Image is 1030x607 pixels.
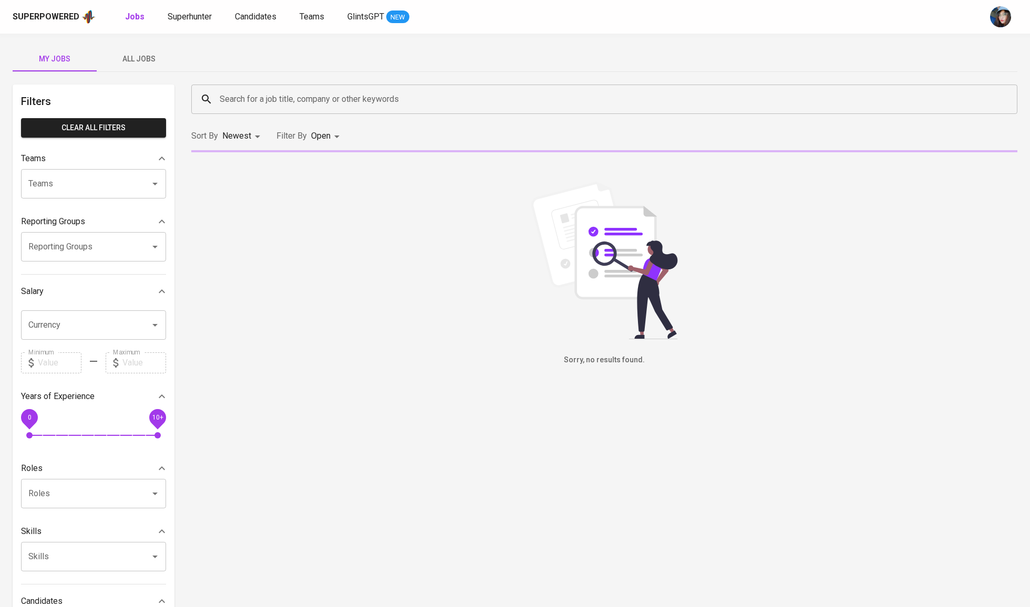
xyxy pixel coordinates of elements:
[148,239,162,254] button: Open
[21,390,95,403] p: Years of Experience
[347,12,384,22] span: GlintsGPT
[21,93,166,110] h6: Filters
[168,12,212,22] span: Superhunter
[386,12,409,23] span: NEW
[21,285,44,298] p: Salary
[81,9,96,25] img: app logo
[21,118,166,138] button: Clear All filters
[152,413,163,421] span: 10+
[13,9,96,25] a: Superpoweredapp logo
[21,215,85,228] p: Reporting Groups
[21,148,166,169] div: Teams
[148,549,162,564] button: Open
[27,413,31,421] span: 0
[222,127,264,146] div: Newest
[21,211,166,232] div: Reporting Groups
[148,176,162,191] button: Open
[38,352,81,373] input: Value
[103,53,174,66] span: All Jobs
[311,127,343,146] div: Open
[21,521,166,542] div: Skills
[300,11,326,24] a: Teams
[311,131,331,141] span: Open
[21,525,42,538] p: Skills
[168,11,214,24] a: Superhunter
[191,130,218,142] p: Sort By
[21,462,43,475] p: Roles
[125,11,147,24] a: Jobs
[13,11,79,23] div: Superpowered
[19,53,90,66] span: My Jobs
[125,12,145,22] b: Jobs
[276,130,307,142] p: Filter By
[235,12,276,22] span: Candidates
[148,486,162,501] button: Open
[235,11,279,24] a: Candidates
[21,386,166,407] div: Years of Experience
[300,12,324,22] span: Teams
[21,152,46,165] p: Teams
[122,352,166,373] input: Value
[29,121,158,134] span: Clear All filters
[21,281,166,302] div: Salary
[191,354,1017,366] h6: Sorry, no results found.
[222,130,251,142] p: Newest
[347,11,409,24] a: GlintsGPT NEW
[526,182,683,339] img: file_searching.svg
[990,6,1011,27] img: diazagista@glints.com
[21,458,166,479] div: Roles
[148,318,162,332] button: Open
